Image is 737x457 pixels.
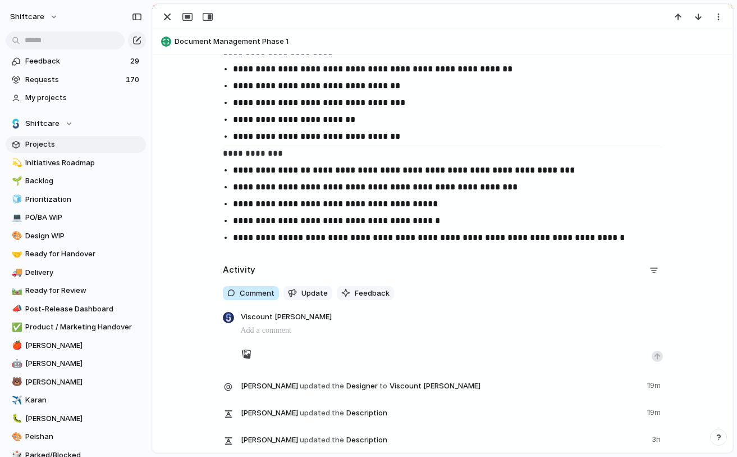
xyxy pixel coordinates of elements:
[337,286,394,301] button: Feedback
[158,33,727,51] button: Document Management Phase 1
[25,139,142,150] span: Projects
[12,431,20,444] div: 🎨
[12,358,20,370] div: 🤖
[25,230,142,242] span: Design WIP
[10,212,21,223] button: 💻
[12,229,20,242] div: 🎨
[6,392,146,409] a: ✈️Karan
[6,173,146,189] a: 🌱Backlog
[6,209,146,226] a: 💻PO/BA WIP
[241,311,332,324] span: Viscount [PERSON_NAME]
[12,211,20,224] div: 💻
[10,285,21,296] button: 🛤️
[10,175,21,187] button: 🌱
[12,302,20,315] div: 📣
[6,282,146,299] a: 🛤️Ready for Review
[10,377,21,388] button: 🐻
[6,374,146,391] a: 🐻[PERSON_NAME]
[25,377,142,388] span: [PERSON_NAME]
[25,340,142,351] span: [PERSON_NAME]
[12,248,20,261] div: 🤝
[390,381,480,392] span: Viscount [PERSON_NAME]
[5,8,64,26] button: shiftcare
[6,301,146,318] a: 📣Post-Release Dashboard
[25,431,142,442] span: Peishan
[175,36,727,47] span: Document Management Phase 1
[12,175,20,188] div: 🌱
[300,408,344,419] span: updated the
[10,248,21,260] button: 🤝
[25,157,142,169] span: Initiatives Roadmap
[223,286,279,301] button: Comment
[6,410,146,427] div: 🐛[PERSON_NAME]
[6,115,146,132] button: Shiftcare
[126,74,141,85] span: 170
[301,288,328,299] span: Update
[6,319,146,336] a: ✅Product / Marketing Handover
[10,322,21,333] button: ✅
[12,394,20,407] div: ✈️
[283,286,332,301] button: Update
[10,413,21,424] button: 🐛
[379,381,387,392] span: to
[300,435,344,446] span: updated the
[6,428,146,445] a: 🎨Peishan
[25,74,122,85] span: Requests
[130,56,141,67] span: 29
[25,358,142,369] span: [PERSON_NAME]
[241,381,298,392] span: [PERSON_NAME]
[10,358,21,369] button: 🤖
[241,435,298,446] span: [PERSON_NAME]
[6,53,146,70] a: Feedback29
[241,378,640,393] span: Designer
[10,11,44,22] span: shiftcare
[6,155,146,171] a: 💫Initiatives Roadmap
[10,304,21,315] button: 📣
[6,191,146,208] a: 🧊Prioritization
[12,321,20,334] div: ✅
[300,381,344,392] span: updated the
[6,89,146,106] a: My projects
[10,267,21,278] button: 🚚
[25,322,142,333] span: Product / Marketing Handover
[241,405,640,420] span: Description
[12,339,20,352] div: 🍎
[10,194,21,205] button: 🧊
[12,193,20,206] div: 🧊
[652,432,663,445] span: 3h
[25,413,142,424] span: [PERSON_NAME]
[25,92,142,103] span: My projects
[10,157,21,169] button: 💫
[355,288,390,299] span: Feedback
[25,212,142,223] span: PO/BA WIP
[25,175,142,187] span: Backlog
[241,408,298,419] span: [PERSON_NAME]
[6,337,146,354] a: 🍎[PERSON_NAME]
[6,355,146,372] div: 🤖[PERSON_NAME]
[6,136,146,153] a: Projects
[10,431,21,442] button: 🎨
[6,228,146,245] div: 🎨Design WIP
[25,194,142,205] span: Prioritization
[12,412,20,425] div: 🐛
[223,264,255,277] h2: Activity
[10,340,21,351] button: 🍎
[25,118,59,129] span: Shiftcare
[241,432,645,447] span: Description
[25,267,142,278] span: Delivery
[10,395,21,406] button: ✈️
[10,230,21,242] button: 🎨
[12,266,20,279] div: 🚚
[6,264,146,281] a: 🚚Delivery
[6,246,146,263] a: 🤝Ready for Handover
